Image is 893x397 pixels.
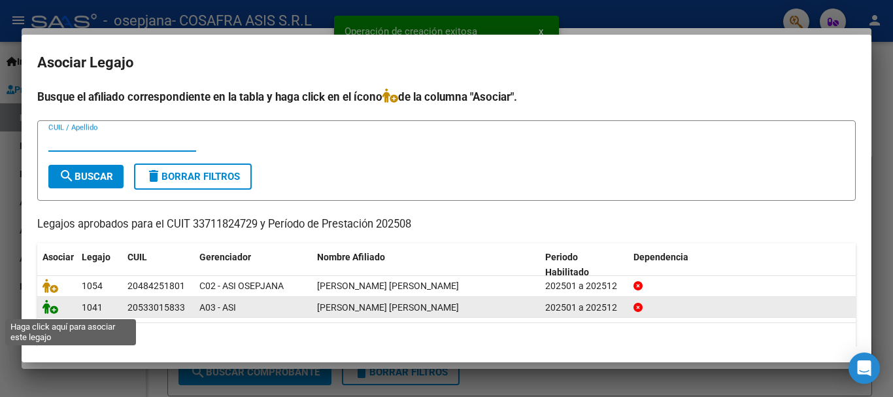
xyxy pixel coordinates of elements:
[122,243,194,286] datatable-header-cell: CUIL
[312,243,540,286] datatable-header-cell: Nombre Afiliado
[42,252,74,262] span: Asociar
[37,88,856,105] h4: Busque el afiliado correspondiente en la tabla y haga click en el ícono de la columna "Asociar".
[545,300,623,315] div: 202501 a 202512
[37,243,76,286] datatable-header-cell: Asociar
[545,252,589,277] span: Periodo Habilitado
[48,165,124,188] button: Buscar
[59,171,113,182] span: Buscar
[127,252,147,262] span: CUIL
[134,164,252,190] button: Borrar Filtros
[199,281,284,291] span: C02 - ASI OSEPJANA
[317,281,459,291] span: GRAMAJO LUKA ROBERTO SANTOS
[76,243,122,286] datatable-header-cell: Legajo
[82,302,103,313] span: 1041
[37,216,856,233] p: Legajos aprobados para el CUIT 33711824729 y Período de Prestación 202508
[82,252,110,262] span: Legajo
[59,168,75,184] mat-icon: search
[317,252,385,262] span: Nombre Afiliado
[194,243,312,286] datatable-header-cell: Gerenciador
[82,281,103,291] span: 1054
[127,279,185,294] div: 20484251801
[199,252,251,262] span: Gerenciador
[849,353,880,384] div: Open Intercom Messenger
[199,302,236,313] span: A03 - ASI
[317,302,459,313] span: RONDAN SANTIAGO RAFAEL
[146,171,240,182] span: Borrar Filtros
[545,279,623,294] div: 202501 a 202512
[37,323,856,356] div: 2 registros
[146,168,161,184] mat-icon: delete
[127,300,185,315] div: 20533015833
[628,243,856,286] datatable-header-cell: Dependencia
[633,252,688,262] span: Dependencia
[37,50,856,75] h2: Asociar Legajo
[540,243,628,286] datatable-header-cell: Periodo Habilitado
